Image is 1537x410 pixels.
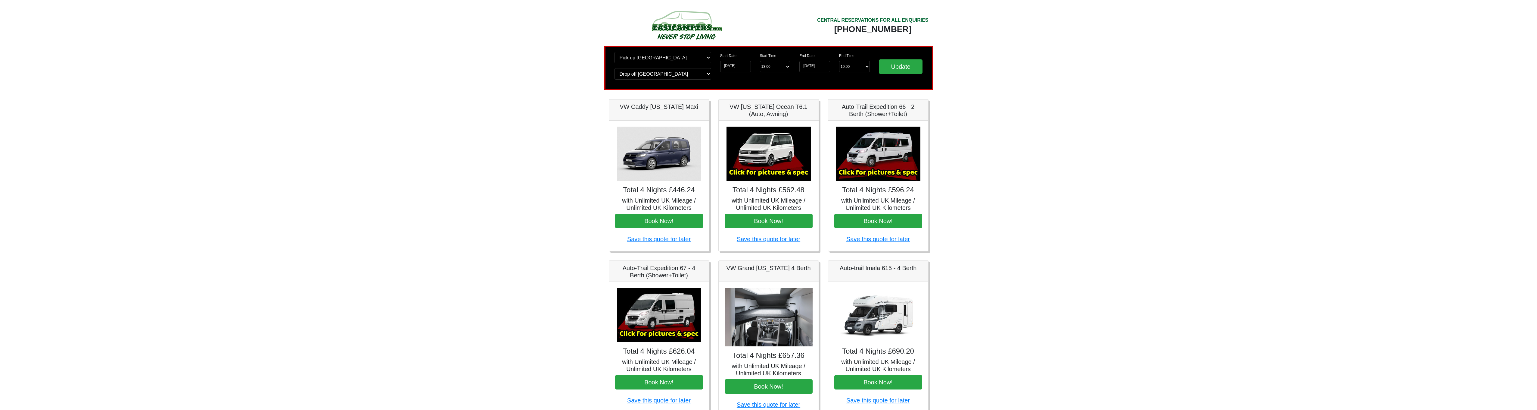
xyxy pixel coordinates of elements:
button: Book Now! [725,214,813,228]
button: Book Now! [834,375,922,389]
h4: Total 4 Nights £626.04 [615,347,703,356]
h4: Total 4 Nights £657.36 [725,351,813,360]
h5: Auto-Trail Expedition 66 - 2 Berth (Shower+Toilet) [834,103,922,118]
button: Book Now! [725,379,813,394]
img: Auto-Trail Expedition 66 - 2 Berth (Shower+Toilet) [836,127,920,181]
h5: Auto-Trail Expedition 67 - 4 Berth (Shower+Toilet) [615,264,703,279]
div: CENTRAL RESERVATIONS FOR ALL ENQUIRIES [817,17,929,24]
button: Book Now! [615,375,703,389]
label: Start Time [760,53,776,58]
h5: with Unlimited UK Mileage / Unlimited UK Kilometers [615,197,703,211]
h5: VW Grand [US_STATE] 4 Berth [725,264,813,272]
input: Return Date [799,61,830,72]
h5: VW [US_STATE] Ocean T6.1 (Auto, Awning) [725,103,813,118]
a: Save this quote for later [846,397,910,404]
input: Update [879,59,923,74]
img: Auto-trail Imala 615 - 4 Berth [836,288,920,342]
h4: Total 4 Nights £562.48 [725,186,813,194]
img: VW Grand California 4 Berth [725,288,813,347]
h5: with Unlimited UK Mileage / Unlimited UK Kilometers [615,358,703,373]
a: Save this quote for later [737,236,800,242]
button: Book Now! [615,214,703,228]
div: [PHONE_NUMBER] [817,24,929,35]
img: VW California Ocean T6.1 (Auto, Awning) [726,127,811,181]
label: Start Date [720,53,736,58]
h4: Total 4 Nights £690.20 [834,347,922,356]
a: Save this quote for later [846,236,910,242]
h4: Total 4 Nights £596.24 [834,186,922,194]
h5: with Unlimited UK Mileage / Unlimited UK Kilometers [834,358,922,373]
h5: VW Caddy [US_STATE] Maxi [615,103,703,110]
label: End Time [839,53,854,58]
a: Save this quote for later [627,236,691,242]
h5: with Unlimited UK Mileage / Unlimited UK Kilometers [725,362,813,377]
input: Start Date [720,61,751,72]
h5: Auto-trail Imala 615 - 4 Berth [834,264,922,272]
img: Auto-Trail Expedition 67 - 4 Berth (Shower+Toilet) [617,288,701,342]
a: Save this quote for later [627,397,691,404]
a: Save this quote for later [737,401,800,408]
h5: with Unlimited UK Mileage / Unlimited UK Kilometers [725,197,813,211]
h4: Total 4 Nights £446.24 [615,186,703,194]
button: Book Now! [834,214,922,228]
h5: with Unlimited UK Mileage / Unlimited UK Kilometers [834,197,922,211]
img: VW Caddy California Maxi [617,127,701,181]
img: campers-checkout-logo.png [629,8,744,42]
label: End Date [799,53,814,58]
